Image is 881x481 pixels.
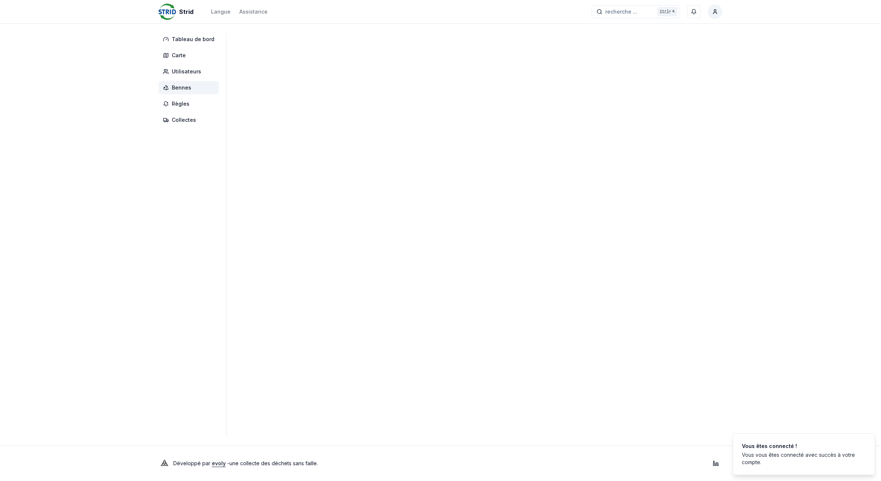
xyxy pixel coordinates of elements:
[212,460,226,466] a: evoly
[159,81,222,94] a: Bennes
[605,8,637,15] span: recherche ...
[172,52,186,59] span: Carte
[159,113,222,127] a: Collectes
[211,8,231,15] div: Langue
[159,49,222,62] a: Carte
[159,65,222,78] a: Utilisateurs
[742,451,863,466] div: Vous vous êtes connecté avec succès à votre compte.
[159,33,222,46] a: Tableau de bord
[172,68,201,75] span: Utilisateurs
[172,84,191,91] span: Bennes
[159,7,196,16] a: Strid
[172,100,189,108] span: Règles
[742,442,863,450] div: Vous êtes connecté !
[159,458,170,469] img: Evoly Logo
[239,7,268,16] a: Assistance
[592,5,680,18] button: recherche ...Ctrl+K
[173,458,318,469] p: Développé par - une collecte des déchets sans faille .
[211,7,231,16] button: Langue
[172,36,214,43] span: Tableau de bord
[172,116,196,124] span: Collectes
[159,97,222,110] a: Règles
[159,3,176,21] img: Strid Logo
[179,7,193,16] span: Strid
